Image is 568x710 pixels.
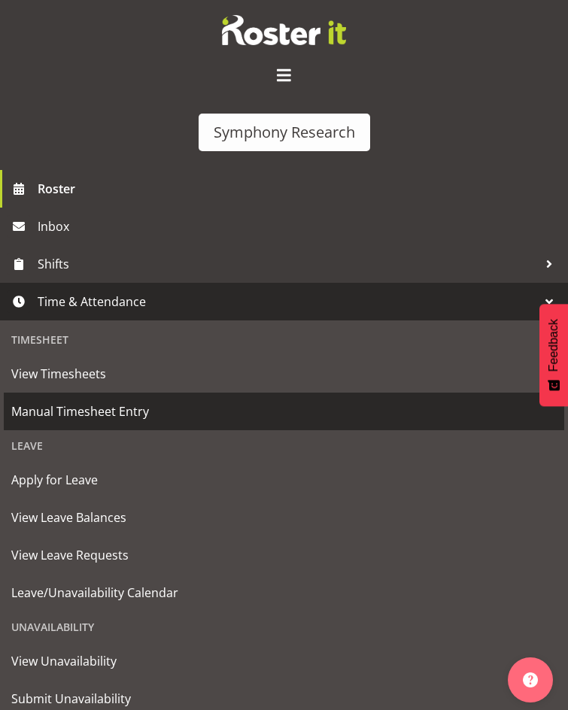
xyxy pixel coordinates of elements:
[4,430,564,461] div: Leave
[11,581,557,604] span: Leave/Unavailability Calendar
[4,324,564,355] div: Timesheet
[4,461,564,499] a: Apply for Leave
[11,506,557,529] span: View Leave Balances
[4,355,564,393] a: View Timesheets
[4,611,564,642] div: Unavailability
[523,672,538,687] img: help-xxl-2.png
[11,650,557,672] span: View Unavailability
[11,544,557,566] span: View Leave Requests
[11,469,557,491] span: Apply for Leave
[4,393,564,430] a: Manual Timesheet Entry
[11,400,557,423] span: Manual Timesheet Entry
[38,253,538,275] span: Shifts
[4,536,564,574] a: View Leave Requests
[38,177,560,200] span: Roster
[222,15,346,45] img: Rosterit website logo
[11,687,557,710] span: Submit Unavailability
[38,215,560,238] span: Inbox
[539,304,568,406] button: Feedback - Show survey
[38,290,538,313] span: Time & Attendance
[214,121,355,144] div: Symphony Research
[4,499,564,536] a: View Leave Balances
[4,642,564,680] a: View Unavailability
[547,319,560,372] span: Feedback
[11,363,557,385] span: View Timesheets
[4,574,564,611] a: Leave/Unavailability Calendar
